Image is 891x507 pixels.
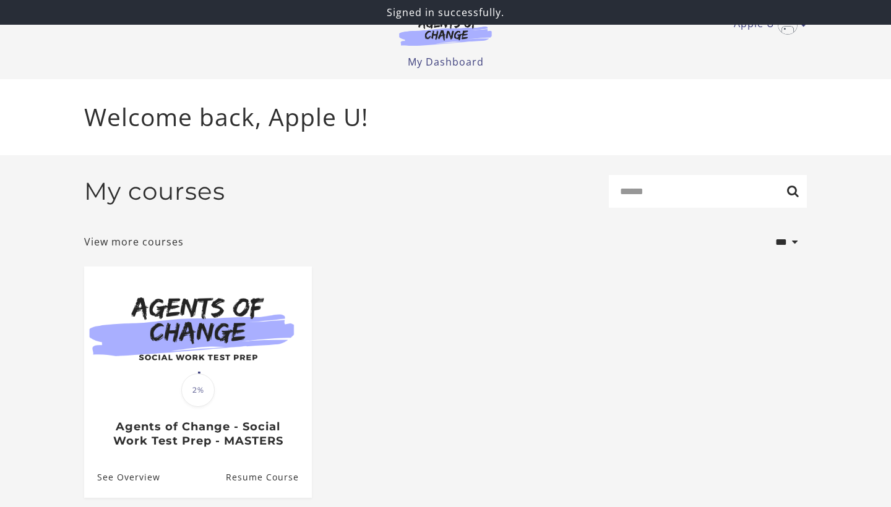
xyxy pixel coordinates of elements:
[84,458,160,498] a: Agents of Change - Social Work Test Prep - MASTERS: See Overview
[408,55,484,69] a: My Dashboard
[734,15,801,35] a: Toggle menu
[84,177,225,206] h2: My courses
[84,99,807,135] p: Welcome back, Apple U!
[5,5,886,20] p: Signed in successfully.
[181,373,215,407] span: 2%
[386,17,505,46] img: Agents of Change Logo
[97,420,298,448] h3: Agents of Change - Social Work Test Prep - MASTERS
[84,234,184,249] a: View more courses
[226,458,312,498] a: Agents of Change - Social Work Test Prep - MASTERS: Resume Course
